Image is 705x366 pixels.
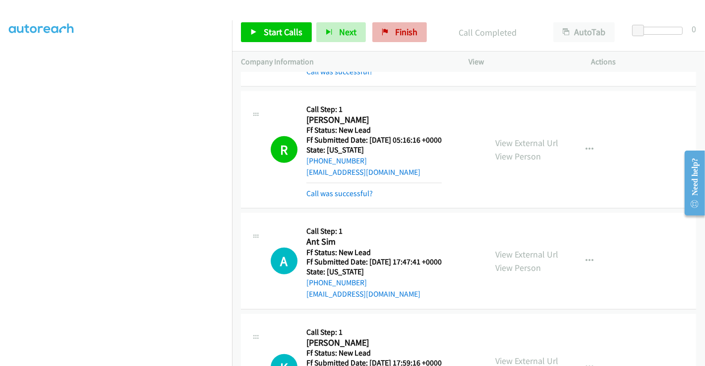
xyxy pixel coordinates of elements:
a: View External Url [495,137,558,149]
h1: R [271,136,297,163]
a: [PHONE_NUMBER] [306,278,367,287]
h5: Ff Submitted Date: [DATE] 17:47:41 +0000 [306,257,442,267]
h2: [PERSON_NAME] [306,114,442,126]
a: Start Calls [241,22,312,42]
h5: Call Step: 1 [306,226,442,236]
p: Actions [591,56,697,68]
div: The call is yet to be attempted [271,248,297,274]
div: Delay between calls (in seconds) [637,27,683,35]
a: View Person [495,262,541,273]
h5: Call Step: 1 [306,327,477,337]
a: View External Url [495,249,558,260]
a: [EMAIL_ADDRESS][DOMAIN_NAME] [306,167,420,177]
span: Start Calls [264,26,302,38]
h5: State: [US_STATE] [306,267,442,277]
p: Call Completed [440,26,535,39]
h5: Call Step: 1 [306,105,442,114]
a: Call was successful? [306,189,373,198]
h5: Ff Status: New Lead [306,348,477,358]
iframe: Resource Center [677,144,705,222]
span: Next [339,26,356,38]
h2: Ant Sim [306,236,442,248]
h2: [PERSON_NAME] [306,337,477,349]
a: View Person [495,151,541,162]
h5: Ff Submitted Date: [DATE] 05:16:16 +0000 [306,135,442,145]
a: Call was successful? [306,67,373,76]
span: Finish [395,26,417,38]
div: 0 [692,22,696,36]
p: View [469,56,574,68]
a: [PHONE_NUMBER] [306,156,367,165]
p: Company Information [241,56,451,68]
button: Next [316,22,366,42]
h1: A [271,248,297,274]
h5: Ff Status: New Lead [306,248,442,258]
h5: State: [US_STATE] [306,145,442,155]
h5: Ff Status: New Lead [306,125,442,135]
a: Finish [372,22,427,42]
button: AutoTab [553,22,615,42]
a: [EMAIL_ADDRESS][DOMAIN_NAME] [306,289,420,299]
